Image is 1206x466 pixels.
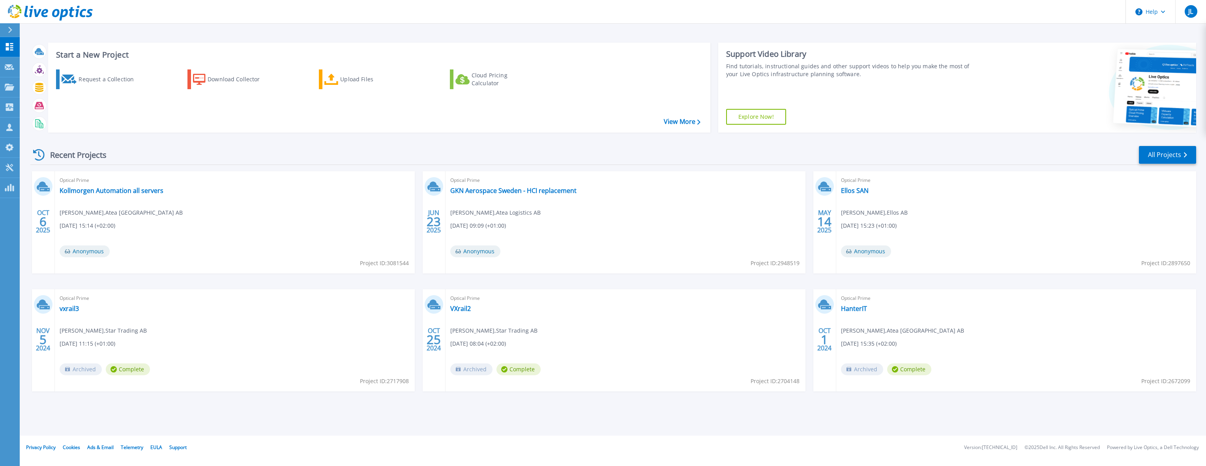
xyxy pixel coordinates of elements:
li: © 2025 Dell Inc. All Rights Reserved [1024,445,1100,450]
span: 6 [39,218,47,225]
h3: Start a New Project [56,51,700,59]
div: Upload Files [340,71,403,87]
span: [DATE] 15:23 (+01:00) [841,221,897,230]
span: [PERSON_NAME] , Ellos AB [841,208,908,217]
div: NOV 2024 [36,325,51,354]
a: Explore Now! [726,109,786,125]
a: Ads & Email [87,444,114,451]
span: Project ID: 3081544 [360,259,409,268]
a: Cloud Pricing Calculator [450,69,538,89]
span: Project ID: 2717908 [360,377,409,386]
div: OCT 2025 [36,207,51,236]
span: 23 [427,218,441,225]
span: Optical Prime [60,176,410,185]
a: Telemetry [121,444,143,451]
div: Support Video Library [726,49,975,59]
span: [DATE] 08:04 (+02:00) [450,339,506,348]
span: [PERSON_NAME] , Star Trading AB [450,326,537,335]
a: Download Collector [187,69,275,89]
span: 1 [821,336,828,343]
span: Optical Prime [450,176,801,185]
span: [PERSON_NAME] , Atea Logistics AB [450,208,541,217]
div: Recent Projects [30,145,117,165]
span: Project ID: 2897650 [1141,259,1190,268]
span: Archived [841,363,883,375]
a: View More [664,118,700,125]
a: Ellos SAN [841,187,869,195]
span: 14 [817,218,831,225]
li: Powered by Live Optics, a Dell Technology [1107,445,1199,450]
span: Anonymous [450,245,500,257]
span: [PERSON_NAME] , Atea [GEOGRAPHIC_DATA] AB [60,208,183,217]
span: Optical Prime [450,294,801,303]
span: [PERSON_NAME] , Star Trading AB [60,326,147,335]
span: Project ID: 2672099 [1141,377,1190,386]
span: [DATE] 11:15 (+01:00) [60,339,115,348]
div: OCT 2024 [817,325,832,354]
span: Complete [887,363,931,375]
span: Optical Prime [841,294,1191,303]
span: Complete [106,363,150,375]
div: Download Collector [208,71,271,87]
div: Request a Collection [79,71,142,87]
span: Project ID: 2948519 [751,259,800,268]
span: Anonymous [60,245,110,257]
a: All Projects [1139,146,1196,164]
div: Find tutorials, instructional guides and other support videos to help you make the most of your L... [726,62,975,78]
span: 5 [39,336,47,343]
a: EULA [150,444,162,451]
a: Request a Collection [56,69,144,89]
a: Cookies [63,444,80,451]
span: [DATE] 15:14 (+02:00) [60,221,115,230]
a: Kollmorgen Automation all servers [60,187,163,195]
span: [PERSON_NAME] , Atea [GEOGRAPHIC_DATA] AB [841,326,964,335]
a: VXrail2 [450,305,471,313]
span: 25 [427,336,441,343]
div: MAY 2025 [817,207,832,236]
span: Anonymous [841,245,891,257]
a: GKN Aerospace Sweden - HCI replacement [450,187,577,195]
span: Optical Prime [841,176,1191,185]
a: vxrail3 [60,305,79,313]
a: Upload Files [319,69,407,89]
span: Archived [450,363,493,375]
span: JL [1188,8,1193,15]
span: Optical Prime [60,294,410,303]
a: Support [169,444,187,451]
a: Privacy Policy [26,444,56,451]
span: Archived [60,363,102,375]
span: [DATE] 09:09 (+01:00) [450,221,506,230]
div: JUN 2025 [426,207,441,236]
a: HanterIT [841,305,867,313]
div: Cloud Pricing Calculator [472,71,535,87]
span: Project ID: 2704148 [751,377,800,386]
span: [DATE] 15:35 (+02:00) [841,339,897,348]
div: OCT 2024 [426,325,441,354]
span: Complete [496,363,541,375]
li: Version: [TECHNICAL_ID] [964,445,1017,450]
